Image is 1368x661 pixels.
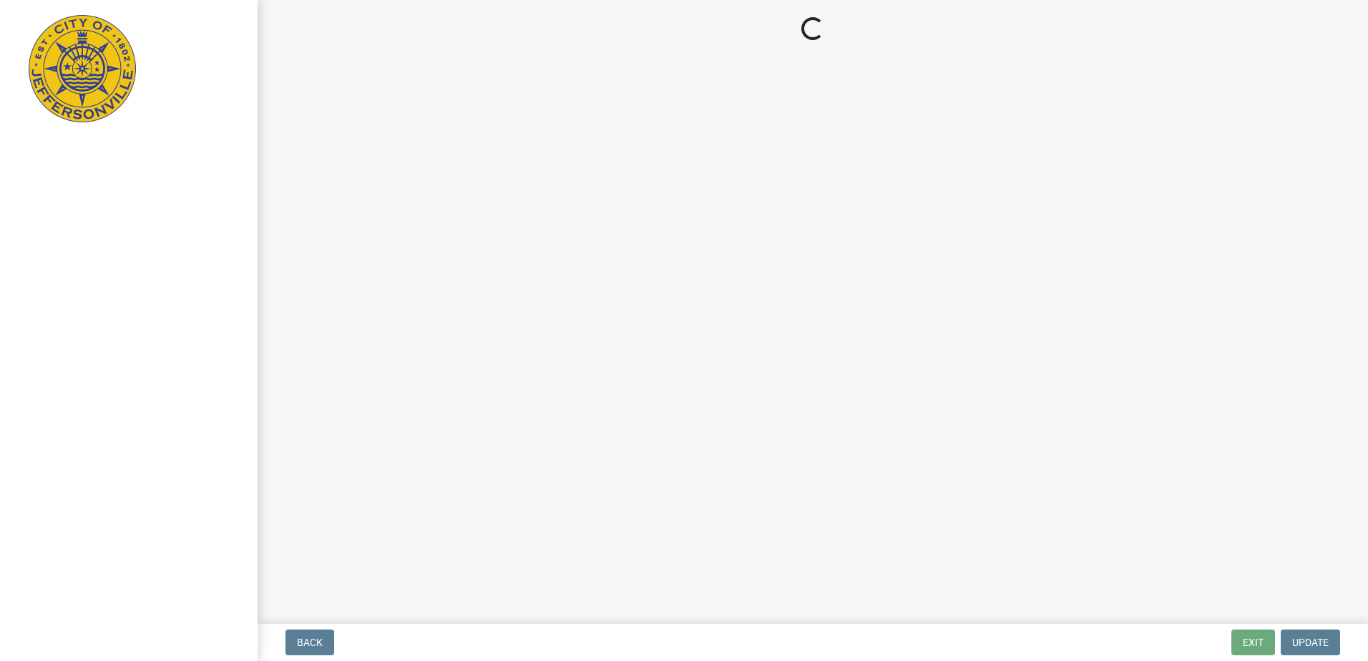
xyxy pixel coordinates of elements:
[297,637,323,648] span: Back
[285,630,334,655] button: Back
[1292,637,1329,648] span: Update
[1231,630,1275,655] button: Exit
[1281,630,1340,655] button: Update
[29,15,136,122] img: City of Jeffersonville, Indiana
